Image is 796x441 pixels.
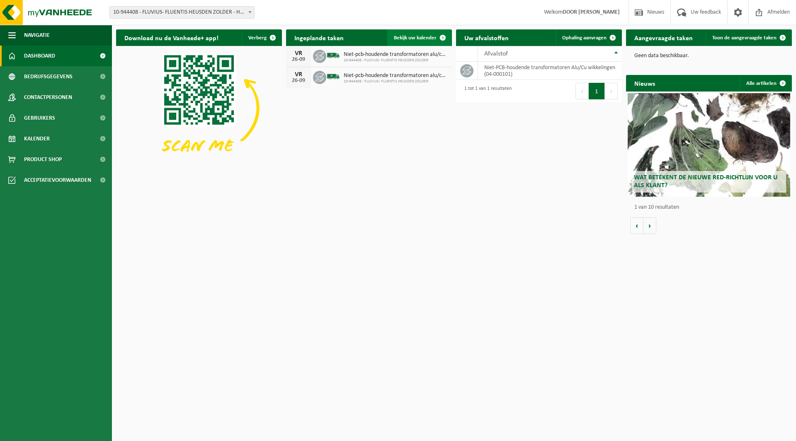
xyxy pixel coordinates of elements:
[286,29,352,46] h2: Ingeplande taken
[394,35,437,41] span: Bekijk uw kalender
[116,29,227,46] h2: Download nu de Vanheede+ app!
[589,83,605,99] button: 1
[626,75,663,91] h2: Nieuws
[563,9,620,15] strong: DOOR [PERSON_NAME]
[290,57,307,63] div: 26-09
[634,205,788,210] p: 1 van 10 resultaten
[575,83,589,99] button: Previous
[456,29,517,46] h2: Uw afvalstoffen
[290,71,307,78] div: VR
[460,82,512,100] div: 1 tot 1 van 1 resultaten
[562,35,607,41] span: Ophaling aanvragen
[24,25,50,46] span: Navigatie
[605,83,618,99] button: Next
[109,6,255,19] span: 10-944408 - FLUVIUS- FLUENTIS HEUSDEN ZOLDER - HEUSDEN-ZOLDER
[24,66,73,87] span: Bedrijfsgegevens
[24,128,50,149] span: Kalender
[344,72,448,79] span: Niet-pcb-houdende transformatoren alu/cu wikkelingen
[24,149,62,170] span: Product Shop
[630,217,643,234] button: Vorige
[634,53,784,59] p: Geen data beschikbaar.
[326,48,340,63] img: BL-SO-LV
[712,35,777,41] span: Toon de aangevraagde taken
[116,46,282,170] img: Download de VHEPlus App
[110,7,254,18] span: 10-944408 - FLUVIUS- FLUENTIS HEUSDEN ZOLDER - HEUSDEN-ZOLDER
[556,29,621,46] a: Ophaling aanvragen
[326,70,340,84] img: BL-SO-LV
[387,29,451,46] a: Bekijk uw kalender
[24,87,72,108] span: Contactpersonen
[242,29,281,46] button: Verberg
[344,58,448,63] span: 10-944408 - FLUVIUS- FLUENTIS HEUSDEN ZOLDER
[626,29,701,46] h2: Aangevraagde taken
[290,78,307,84] div: 26-09
[290,50,307,57] div: VR
[24,108,55,128] span: Gebruikers
[706,29,791,46] a: Toon de aangevraagde taken
[24,46,55,66] span: Dashboard
[634,174,777,189] span: Wat betekent de nieuwe RED-richtlijn voor u als klant?
[344,79,448,84] span: 10-944408 - FLUVIUS- FLUENTIS HEUSDEN ZOLDER
[478,62,622,80] td: niet-PCB-houdende transformatoren Alu/Cu wikkelingen (04-000101)
[628,93,790,197] a: Wat betekent de nieuwe RED-richtlijn voor u als klant?
[24,170,91,190] span: Acceptatievoorwaarden
[344,51,448,58] span: Niet-pcb-houdende transformatoren alu/cu wikkelingen
[740,75,791,92] a: Alle artikelen
[248,35,267,41] span: Verberg
[643,217,656,234] button: Volgende
[484,51,508,57] span: Afvalstof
